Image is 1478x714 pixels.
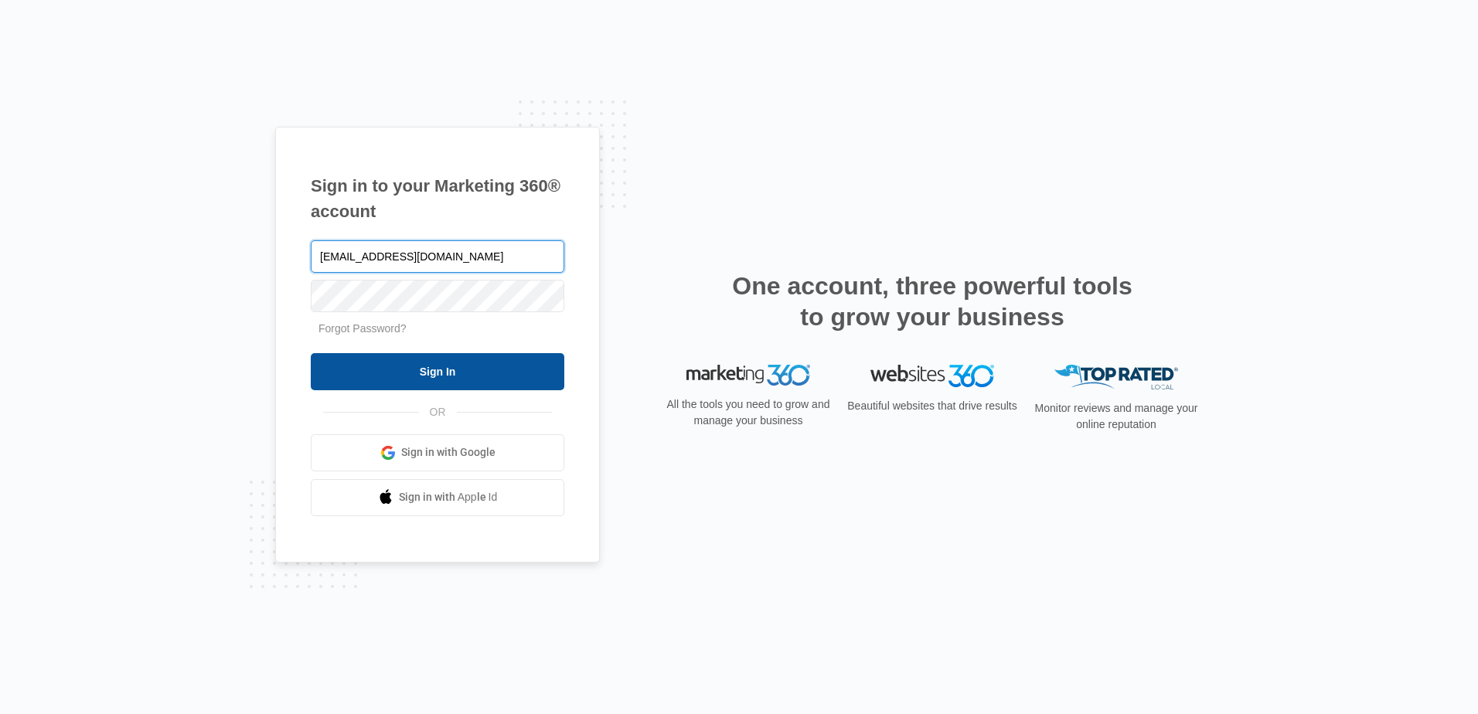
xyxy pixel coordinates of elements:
input: Sign In [311,353,564,390]
p: All the tools you need to grow and manage your business [662,396,835,429]
a: Sign in with Google [311,434,564,471]
h1: Sign in to your Marketing 360® account [311,173,564,224]
p: Monitor reviews and manage your online reputation [1030,400,1203,433]
h2: One account, three powerful tools to grow your business [727,270,1137,332]
img: Marketing 360 [686,365,810,386]
span: Sign in with Apple Id [399,489,498,505]
a: Forgot Password? [318,322,407,335]
p: Beautiful websites that drive results [846,398,1019,414]
span: OR [419,404,457,420]
img: Websites 360 [870,365,994,387]
span: Sign in with Google [401,444,496,461]
img: Top Rated Local [1054,365,1178,390]
a: Sign in with Apple Id [311,479,564,516]
input: Email [311,240,564,273]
